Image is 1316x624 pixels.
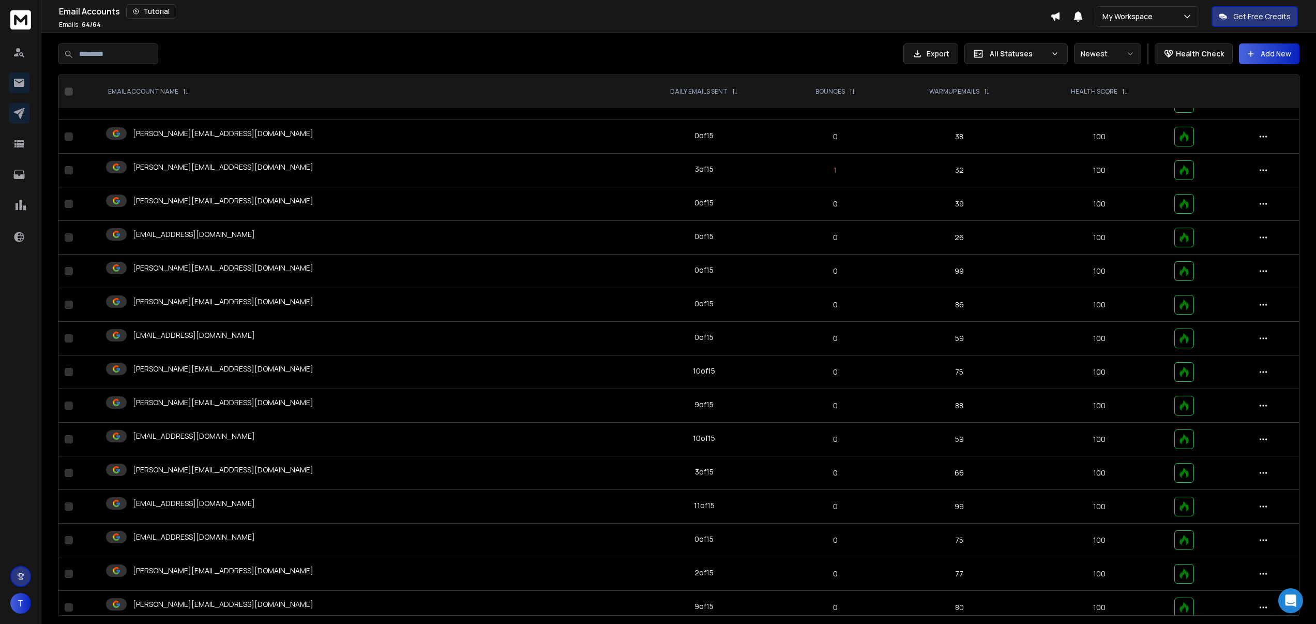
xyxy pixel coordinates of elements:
[990,49,1047,59] p: All Statuses
[1031,255,1168,288] td: 100
[888,355,1032,389] td: 75
[888,322,1032,355] td: 59
[133,465,313,475] p: [PERSON_NAME][EMAIL_ADDRESS][DOMAIN_NAME]
[1031,221,1168,255] td: 100
[1031,322,1168,355] td: 100
[789,266,882,276] p: 0
[133,431,255,441] p: [EMAIL_ADDRESS][DOMAIN_NAME]
[694,265,714,275] div: 0 of 15
[108,87,189,96] div: EMAIL ACCOUNT NAME
[133,364,313,374] p: [PERSON_NAME][EMAIL_ADDRESS][DOMAIN_NAME]
[789,535,882,545] p: 0
[126,4,176,19] button: Tutorial
[133,162,313,172] p: [PERSON_NAME][EMAIL_ADDRESS][DOMAIN_NAME]
[1031,187,1168,221] td: 100
[694,534,714,544] div: 0 of 15
[888,255,1032,288] td: 99
[59,21,101,29] p: Emails :
[1031,524,1168,557] td: 100
[694,198,714,208] div: 0 of 15
[694,500,715,511] div: 11 of 15
[133,498,255,509] p: [EMAIL_ADDRESS][DOMAIN_NAME]
[133,566,313,576] p: [PERSON_NAME][EMAIL_ADDRESS][DOMAIN_NAME]
[1031,288,1168,322] td: 100
[888,456,1032,490] td: 66
[888,221,1032,255] td: 26
[695,467,714,477] div: 3 of 15
[1031,557,1168,591] td: 100
[888,187,1032,221] td: 39
[929,87,979,96] p: WARMUP EMAILS
[888,120,1032,154] td: 38
[789,367,882,377] p: 0
[10,593,31,614] button: T
[789,468,882,478] p: 0
[789,232,882,243] p: 0
[888,288,1032,322] td: 86
[694,399,714,410] div: 9 of 15
[789,434,882,444] p: 0
[789,602,882,613] p: 0
[1031,490,1168,524] td: 100
[59,4,1050,19] div: Email Accounts
[694,332,714,343] div: 0 of 15
[888,524,1032,557] td: 75
[1031,456,1168,490] td: 100
[694,231,714,242] div: 0 of 15
[133,128,313,139] p: [PERSON_NAME][EMAIL_ADDRESS][DOMAIN_NAME]
[789,300,882,310] p: 0
[1278,588,1303,613] div: Open Intercom Messenger
[1155,43,1233,64] button: Health Check
[1233,11,1291,22] p: Get Free Credits
[789,400,882,411] p: 0
[693,433,715,443] div: 10 of 15
[1031,154,1168,187] td: 100
[888,557,1032,591] td: 77
[133,263,313,273] p: [PERSON_NAME][EMAIL_ADDRESS][DOMAIN_NAME]
[694,568,714,578] div: 2 of 15
[888,154,1032,187] td: 32
[693,366,715,376] div: 10 of 15
[1031,355,1168,389] td: 100
[1031,423,1168,456] td: 100
[1031,120,1168,154] td: 100
[82,20,101,29] span: 64 / 64
[815,87,845,96] p: BOUNCES
[888,389,1032,423] td: 88
[789,501,882,512] p: 0
[694,601,714,612] div: 9 of 15
[1102,11,1157,22] p: My Workspace
[133,229,255,240] p: [EMAIL_ADDRESS][DOMAIN_NAME]
[133,599,313,610] p: [PERSON_NAME][EMAIL_ADDRESS][DOMAIN_NAME]
[694,299,714,309] div: 0 of 15
[1239,43,1299,64] button: Add New
[133,196,313,206] p: [PERSON_NAME][EMAIL_ADDRESS][DOMAIN_NAME]
[789,333,882,344] p: 0
[133,296,313,307] p: [PERSON_NAME][EMAIL_ADDRESS][DOMAIN_NAME]
[694,130,714,141] div: 0 of 15
[789,165,882,175] p: 1
[789,569,882,579] p: 0
[1212,6,1298,27] button: Get Free Credits
[888,490,1032,524] td: 99
[1031,389,1168,423] td: 100
[1071,87,1117,96] p: HEALTH SCORE
[133,330,255,340] p: [EMAIL_ADDRESS][DOMAIN_NAME]
[789,131,882,142] p: 0
[133,532,255,542] p: [EMAIL_ADDRESS][DOMAIN_NAME]
[695,164,714,174] div: 3 of 15
[1176,49,1224,59] p: Health Check
[903,43,958,64] button: Export
[1074,43,1141,64] button: Newest
[789,199,882,209] p: 0
[888,423,1032,456] td: 59
[133,397,313,408] p: [PERSON_NAME][EMAIL_ADDRESS][DOMAIN_NAME]
[670,87,728,96] p: DAILY EMAILS SENT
